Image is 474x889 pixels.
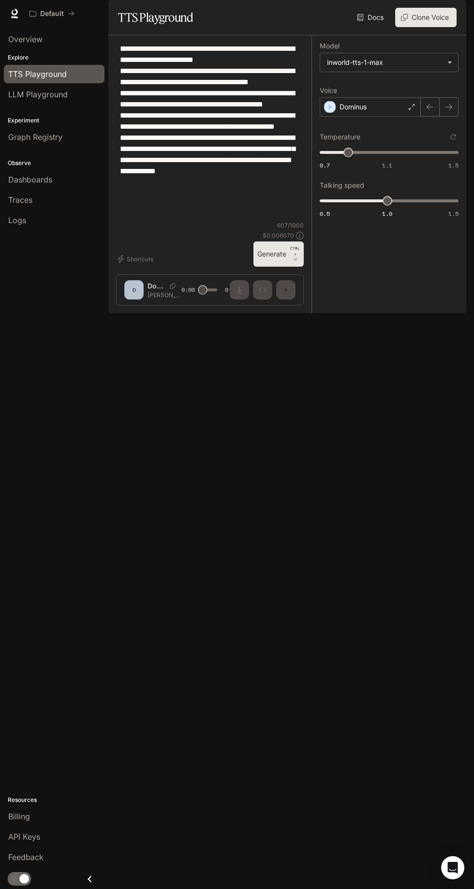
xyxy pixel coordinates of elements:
[448,210,459,218] span: 1.5
[395,8,457,27] button: Clone Voice
[441,856,464,879] div: Open Intercom Messenger
[320,53,458,72] div: inworld-tts-1-max
[320,161,330,169] span: 0.7
[263,231,294,240] p: $ 0.006070
[25,4,79,23] button: All workspaces
[355,8,387,27] a: Docs
[327,58,443,67] div: inworld-tts-1-max
[382,210,392,218] span: 1.0
[382,161,392,169] span: 1.1
[290,245,300,257] p: CTRL +
[320,43,340,49] p: Model
[290,245,300,263] p: ⏎
[116,251,157,267] button: Shortcuts
[118,8,193,27] h1: TTS Playground
[320,182,364,189] p: Talking speed
[40,10,64,18] p: Default
[448,161,459,169] span: 1.5
[448,132,459,142] button: Reset to default
[253,241,304,267] button: GenerateCTRL +⏎
[320,134,360,140] p: Temperature
[320,87,337,94] p: Voice
[320,210,330,218] span: 0.5
[340,102,367,112] p: Dominus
